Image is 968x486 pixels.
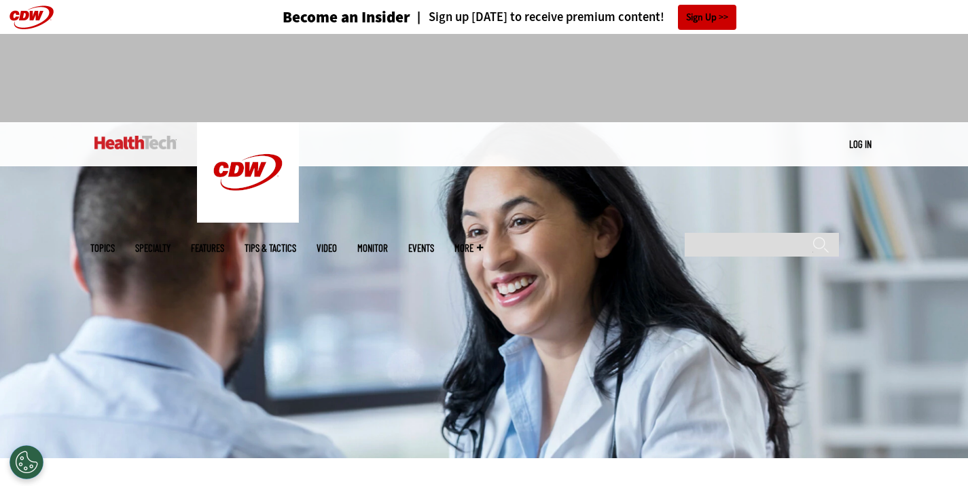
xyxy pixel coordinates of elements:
a: Log in [849,138,872,150]
button: Open Preferences [10,445,43,479]
a: MonITor [357,243,388,253]
span: Topics [90,243,115,253]
h3: Become an Insider [283,10,410,25]
a: Tips & Tactics [245,243,296,253]
div: Cookies Settings [10,445,43,479]
a: Sign Up [678,5,736,30]
a: Video [317,243,337,253]
span: Specialty [135,243,171,253]
a: Features [191,243,224,253]
a: CDW [197,212,299,226]
div: User menu [849,137,872,151]
a: Events [408,243,434,253]
a: Sign up [DATE] to receive premium content! [410,11,664,24]
a: Become an Insider [232,10,410,25]
img: Home [94,136,177,149]
img: Home [197,122,299,223]
iframe: advertisement [237,48,732,109]
span: More [454,243,483,253]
